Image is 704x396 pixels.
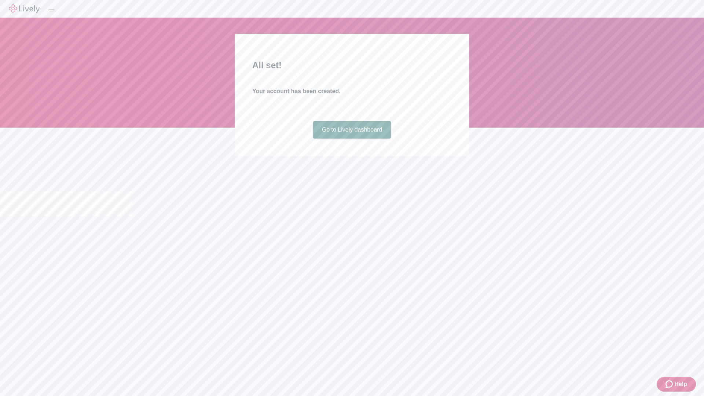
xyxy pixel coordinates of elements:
[313,121,391,139] a: Go to Lively dashboard
[657,377,696,392] button: Zendesk support iconHelp
[665,380,674,389] svg: Zendesk support icon
[252,87,452,96] h4: Your account has been created.
[48,9,54,11] button: Log out
[674,380,687,389] span: Help
[252,59,452,72] h2: All set!
[9,4,40,13] img: Lively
